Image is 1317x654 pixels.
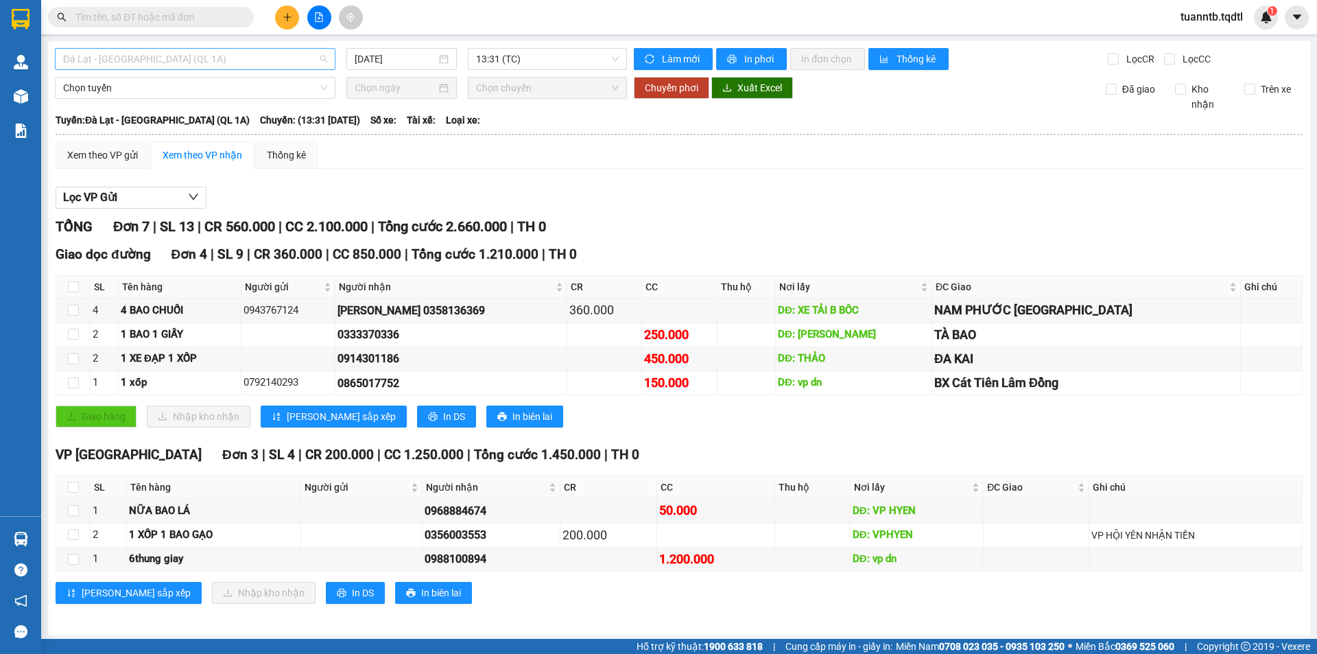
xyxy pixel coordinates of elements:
span: TỔNG [56,218,93,235]
span: caret-down [1291,11,1303,23]
span: Tổng cước 1.450.000 [474,447,601,463]
div: 2 [93,327,116,343]
span: In biên lai [512,409,552,424]
span: TH 0 [549,246,577,262]
span: In DS [352,585,374,600]
div: 200.000 [562,526,655,545]
span: sort-ascending [272,412,281,423]
th: Thu hộ [717,276,776,299]
div: 1 [93,551,124,568]
span: | [542,246,545,262]
div: 150.000 [644,373,715,393]
th: Tên hàng [127,476,301,499]
button: printerIn phơi [716,48,787,70]
div: 1 XE ĐẠP 1 XỐP [121,351,239,367]
span: VP [GEOGRAPHIC_DATA] [56,447,202,463]
button: printerIn biên lai [486,406,563,428]
span: plus [283,12,292,22]
span: | [298,447,302,463]
button: printerIn DS [417,406,476,428]
button: plus [275,5,299,30]
span: Người gửi [305,480,408,495]
span: In DS [443,409,465,424]
span: | [326,246,329,262]
div: 0865017752 [337,375,565,392]
sup: 1 [1268,6,1277,16]
span: printer [497,412,507,423]
span: sort-ascending [67,588,76,599]
span: Đơn 4 [171,246,208,262]
button: printerIn biên lai [395,582,472,604]
span: Hỗ trợ kỹ thuật: [637,639,763,654]
div: 0914301186 [337,350,565,367]
div: 250.000 [644,325,715,344]
div: NAM PHƯỚC [GEOGRAPHIC_DATA] [934,301,1238,320]
span: Nơi lấy [854,480,970,495]
button: downloadNhập kho nhận [212,582,316,604]
span: Số xe: [370,113,396,128]
th: SL [91,476,127,499]
span: CR 200.000 [305,447,374,463]
span: Thống kê [897,51,938,67]
span: 13:31 (TC) [476,49,619,69]
span: SL 9 [217,246,244,262]
img: warehouse-icon [14,55,28,69]
span: In phơi [744,51,776,67]
span: TH 0 [517,218,546,235]
div: BX Cát Tiên Lâm Đồng [934,373,1238,393]
span: copyright [1241,642,1250,651]
span: Tài xế: [407,113,436,128]
div: 1 [93,503,124,519]
span: CR 560.000 [204,218,275,235]
span: search [57,12,67,22]
span: | [371,218,375,235]
div: DĐ: THẢO [778,351,929,367]
span: Lọc VP Gửi [63,189,117,206]
span: Loại xe: [446,113,480,128]
span: CC 2.100.000 [285,218,368,235]
span: | [1185,639,1187,654]
div: 0968884674 [425,502,558,519]
span: Chọn tuyến [63,78,327,98]
span: sync [645,54,656,65]
div: 1 BAO 1 GIẤY [121,327,239,343]
div: 450.000 [644,349,715,369]
div: 50.000 [659,501,772,520]
span: Lọc CC [1177,51,1213,67]
div: 0792140293 [244,375,333,391]
span: | [604,447,608,463]
span: printer [428,412,438,423]
span: [PERSON_NAME] sắp xếp [82,585,191,600]
div: Xem theo VP gửi [67,148,138,163]
button: sort-ascending[PERSON_NAME] sắp xếp [56,582,202,604]
button: file-add [307,5,331,30]
input: 12/10/2025 [355,51,436,67]
div: 0333370336 [337,326,565,343]
th: CR [567,276,643,299]
div: 0943767124 [244,303,333,319]
span: | [198,218,201,235]
span: | [377,447,381,463]
div: DĐ: VP HYEN [853,503,982,519]
strong: 0369 525 060 [1115,641,1174,652]
span: Đà Lạt - Sài Gòn (QL 1A) [63,49,327,69]
span: Người gửi [245,279,321,294]
span: Tổng cước 1.210.000 [412,246,538,262]
span: file-add [314,12,324,22]
span: download [722,83,732,94]
span: | [467,447,471,463]
div: 4 [93,303,116,319]
span: Nơi lấy [779,279,918,294]
div: 0356003553 [425,526,558,544]
span: question-circle [14,563,27,576]
div: DĐ: VPHYEN [853,527,982,544]
img: warehouse-icon [14,532,28,546]
span: | [262,447,265,463]
button: downloadXuất Excel [711,77,793,99]
div: Thống kê [267,148,306,163]
span: SL 13 [160,218,194,235]
img: solution-icon [14,124,28,138]
button: caret-down [1285,5,1309,30]
div: DĐ: vp dn [778,375,929,391]
span: notification [14,594,27,607]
